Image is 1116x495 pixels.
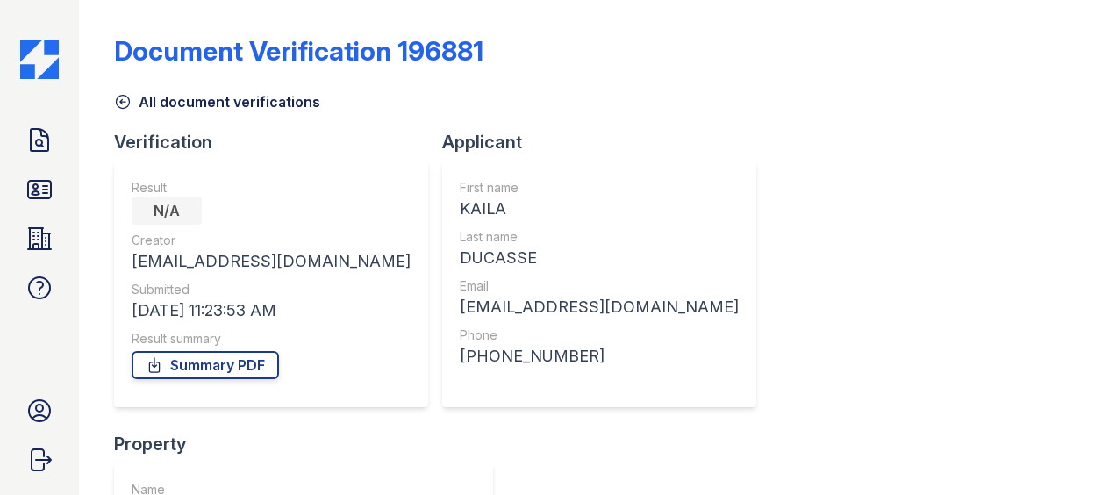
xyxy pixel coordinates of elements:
div: Applicant [442,130,770,154]
div: Email [460,277,739,295]
div: [PHONE_NUMBER] [460,344,739,369]
iframe: chat widget [1042,425,1098,477]
a: All document verifications [114,91,320,112]
div: N/A [132,197,202,225]
div: KAILA [460,197,739,221]
div: Creator [132,232,411,249]
div: Last name [460,228,739,246]
div: Result [132,179,411,197]
div: Document Verification 196881 [114,35,483,67]
div: [DATE] 11:23:53 AM [132,298,411,323]
div: Verification [114,130,442,154]
div: Submitted [132,281,411,298]
div: [EMAIL_ADDRESS][DOMAIN_NAME] [132,249,411,274]
div: DUCASSE [460,246,739,270]
a: Summary PDF [132,351,279,379]
div: Result summary [132,330,411,348]
div: First name [460,179,739,197]
div: [EMAIL_ADDRESS][DOMAIN_NAME] [460,295,739,319]
img: CE_Icon_Blue-c292c112584629df590d857e76928e9f676e5b41ef8f769ba2f05ee15b207248.png [20,40,59,79]
div: Property [114,432,507,456]
div: Phone [460,326,739,344]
